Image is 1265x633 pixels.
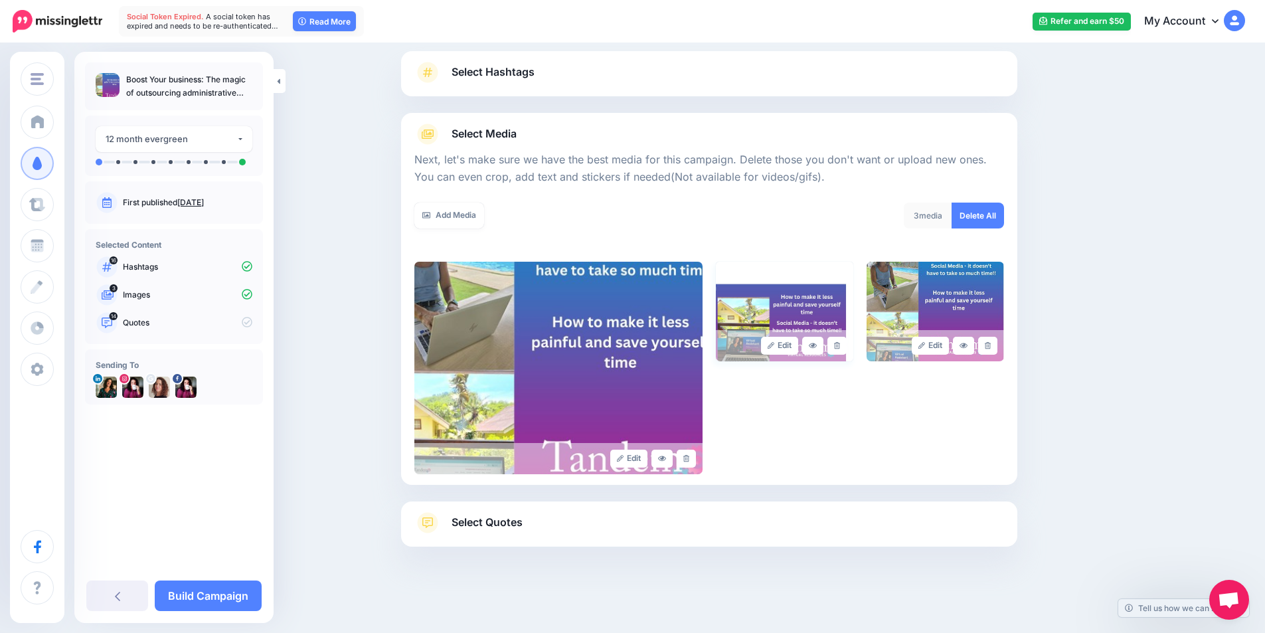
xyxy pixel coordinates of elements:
a: Delete All [952,203,1004,228]
img: FVSGYGUVBJ56RD14Z7PVNRS0IWDNVCQM_large.jpg [716,262,853,361]
img: d4175a3c3498040f362b17ef4b59643b_large.jpg [867,262,1004,361]
div: media [904,203,952,228]
span: 16 [110,256,118,264]
span: A social token has expired and needs to be re-authenticated… [127,12,278,31]
a: Edit [610,450,648,468]
a: Edit [761,337,799,355]
span: 3 [110,284,118,292]
img: 1697837087087-76460.png [96,377,117,398]
img: 159343289_483528029724612_2259482906197032025_n-bsa132860.jpg [122,377,143,398]
p: Next, let's make sure we have the best media for this campaign. Delete those you don't want or up... [414,151,1004,186]
span: Select Hashtags [452,63,535,81]
a: Select Hashtags [414,62,1004,96]
span: 14 [110,312,118,320]
div: Select Media [414,145,1004,474]
div: Open chat [1209,580,1249,620]
h4: Sending To [96,360,252,370]
p: Images [123,289,252,301]
span: Select Quotes [452,513,523,531]
p: Quotes [123,317,252,329]
a: [DATE] [177,197,204,207]
img: a5343d49fd36995e24aa0b4a1510901b_thumb.jpg [96,73,120,97]
img: AAcHTtfaJgz5KJo8fWl5Is6AToqJcKc6tU08jcW5CZLEqVoduQEs96-c-76012.png [149,377,170,398]
a: Tell us how we can improve [1118,599,1249,617]
a: Read More [293,11,356,31]
img: a5343d49fd36995e24aa0b4a1510901b_large.jpg [414,262,703,474]
a: My Account [1131,5,1245,38]
span: 3 [914,211,919,221]
a: Select Media [414,124,1004,145]
a: Refer and earn $50 [1033,13,1131,31]
p: Hashtags [123,261,252,273]
h4: Selected Content [96,240,252,250]
img: Missinglettr [13,10,102,33]
a: Add Media [414,203,484,228]
span: Select Media [452,125,517,143]
a: Edit [912,337,950,355]
button: 12 month evergreen [96,126,252,152]
img: 293221647_545121120489572_1631459746329915560_n-bsa132858.jpg [175,377,197,398]
a: Select Quotes [414,512,1004,547]
p: First published [123,197,252,209]
div: 12 month evergreen [106,132,236,147]
img: menu.png [31,73,44,85]
span: Social Token Expired. [127,12,204,21]
p: Boost Your business: The magic of outsourcing administrative tasks! 🚀 [126,73,252,100]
